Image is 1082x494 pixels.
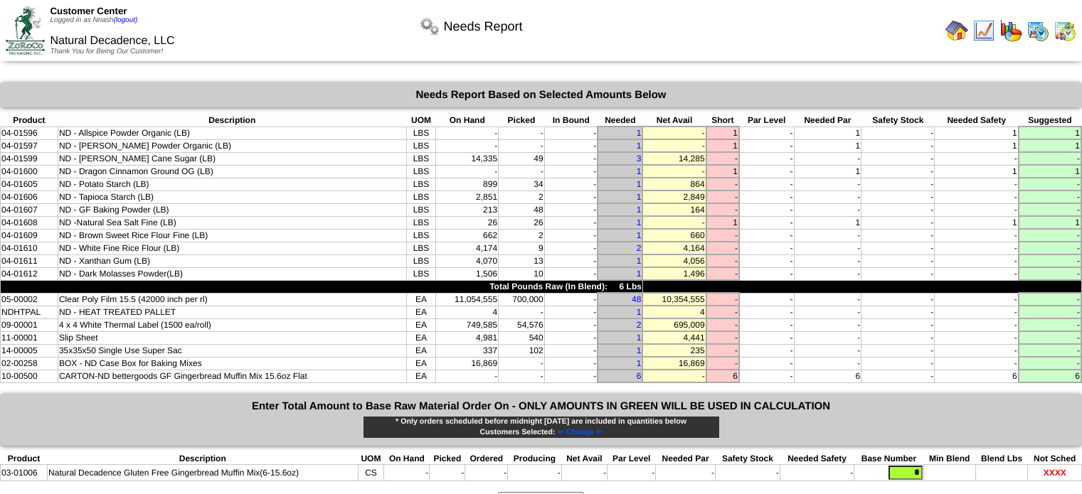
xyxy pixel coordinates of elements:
[935,357,1019,370] td: -
[1,318,58,331] td: 09-00001
[436,318,499,331] td: 749,585
[739,165,794,178] td: -
[706,242,739,254] td: -
[544,318,598,331] td: -
[794,152,861,165] td: -
[794,318,861,331] td: -
[739,344,794,357] td: -
[739,152,794,165] td: -
[794,178,861,190] td: -
[558,428,603,436] span: ⇐ Change ⇐
[58,229,406,242] td: ND - Brown Sweet Rice Flour Fine (LB)
[739,203,794,216] td: -
[637,166,642,176] a: 1
[50,35,174,47] span: Natural Decadence, LLC
[642,242,706,254] td: 4,164
[637,205,642,215] a: 1
[861,190,935,203] td: -
[637,141,642,151] a: 1
[739,331,794,344] td: -
[50,16,137,24] span: Logged in as Nnash
[499,165,545,178] td: -
[935,127,1019,139] td: 1
[406,254,436,267] td: LBS
[58,127,406,139] td: ND - Allspice Powder Organic (LB)
[935,370,1019,382] td: 6
[637,333,642,343] a: 1
[935,242,1019,254] td: -
[499,318,545,331] td: 54,576
[406,370,436,382] td: EA
[544,203,598,216] td: -
[794,165,861,178] td: 1
[1019,344,1081,357] td: -
[58,165,406,178] td: ND - Dragon Cinnamon Ground OG (LB)
[406,165,436,178] td: LBS
[739,216,794,229] td: -
[544,139,598,152] td: -
[861,139,935,152] td: -
[861,216,935,229] td: -
[1,127,58,139] td: 04-01596
[861,242,935,254] td: -
[739,139,794,152] td: -
[406,242,436,254] td: LBS
[418,15,441,38] img: workflow.png
[794,344,861,357] td: -
[861,254,935,267] td: -
[50,48,163,55] span: Thank You for Being Our Customer!
[739,293,794,306] td: -
[436,242,499,254] td: 4,174
[706,165,739,178] td: 1
[499,203,545,216] td: 48
[935,331,1019,344] td: -
[706,293,739,306] td: -
[544,293,598,306] td: -
[861,306,935,318] td: -
[436,190,499,203] td: 2,851
[58,139,406,152] td: ND - [PERSON_NAME] Powder Organic (LB)
[499,127,545,139] td: -
[637,243,642,253] a: 2
[935,165,1019,178] td: 1
[544,165,598,178] td: -
[436,331,499,344] td: 4,981
[544,114,598,127] th: In Bound
[58,331,406,344] td: Slip Sheet
[1019,267,1081,280] td: -
[544,357,598,370] td: -
[861,152,935,165] td: -
[406,216,436,229] td: LBS
[637,154,642,163] a: 3
[1,280,643,293] td: Total Pounds Raw (In Blend): 6 Lbs
[794,114,861,127] th: Needed Par
[499,267,545,280] td: 10
[637,371,642,381] a: 6
[1,178,58,190] td: 04-01605
[50,6,127,16] span: Customer Center
[544,344,598,357] td: -
[436,344,499,357] td: 337
[436,254,499,267] td: 4,070
[406,306,436,318] td: EA
[1,254,58,267] td: 04-01611
[58,242,406,254] td: ND - White Fine Rice Flour (LB)
[598,114,642,127] th: Needed
[436,267,499,280] td: 1,506
[706,216,739,229] td: 1
[58,216,406,229] td: ND -Natural Sea Salt Fine (LB)
[794,370,861,382] td: 6
[1019,139,1081,152] td: 1
[935,267,1019,280] td: -
[544,242,598,254] td: -
[706,229,739,242] td: -
[58,306,406,318] td: ND - HEAT TREATED PALLET
[1019,178,1081,190] td: -
[739,318,794,331] td: -
[406,344,436,357] td: EA
[706,190,739,203] td: -
[1,190,58,203] td: 04-01606
[642,344,706,357] td: 235
[642,165,706,178] td: -
[794,242,861,254] td: -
